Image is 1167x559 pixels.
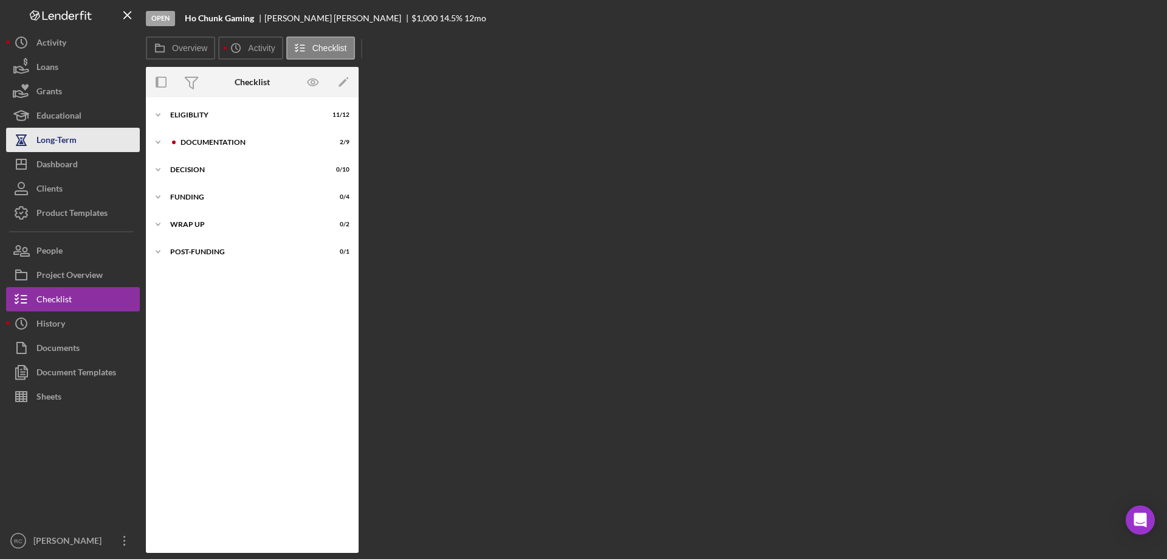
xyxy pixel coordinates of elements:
[328,166,349,173] div: 0 / 10
[411,13,438,23] span: $1,000
[170,221,319,228] div: Wrap up
[6,55,140,79] button: Loans
[36,30,66,58] div: Activity
[30,529,109,556] div: [PERSON_NAME]
[170,111,319,119] div: Eligiblity
[6,176,140,201] button: Clients
[185,13,254,23] b: Ho Chunk Gaming
[36,79,62,106] div: Grants
[6,360,140,384] button: Document Templates
[218,36,283,60] button: Activity
[328,111,349,119] div: 11 / 12
[6,529,140,553] button: RC[PERSON_NAME]
[14,538,22,544] text: RC
[328,221,349,228] div: 0 / 2
[36,176,63,204] div: Clients
[170,193,319,201] div: Funding
[36,311,65,339] div: History
[170,166,319,173] div: Decision
[36,263,103,290] div: Project Overview
[439,13,463,23] div: 14.5 %
[464,13,486,23] div: 12 mo
[181,139,319,146] div: Documentation
[36,238,63,266] div: People
[172,43,207,53] label: Overview
[6,263,140,287] button: Project Overview
[328,193,349,201] div: 0 / 4
[36,128,77,155] div: Long-Term
[6,128,140,152] button: Long-Term
[1126,505,1155,535] div: Open Intercom Messenger
[328,248,349,255] div: 0 / 1
[264,13,411,23] div: [PERSON_NAME] [PERSON_NAME]
[36,201,108,228] div: Product Templates
[36,152,78,179] div: Dashboard
[248,43,275,53] label: Activity
[6,79,140,103] button: Grants
[6,30,140,55] button: Activity
[6,201,140,225] button: Product Templates
[6,287,140,311] button: Checklist
[36,360,116,387] div: Document Templates
[36,384,61,412] div: Sheets
[170,248,319,255] div: Post-Funding
[36,103,81,131] div: Educational
[6,103,140,128] button: Educational
[6,336,140,360] button: Documents
[235,77,270,87] div: Checklist
[36,55,58,82] div: Loans
[6,152,140,176] button: Dashboard
[312,43,347,53] label: Checklist
[286,36,355,60] button: Checklist
[146,11,175,26] div: Open
[36,287,72,314] div: Checklist
[6,311,140,336] button: History
[6,384,140,409] button: Sheets
[6,238,140,263] button: People
[146,36,215,60] button: Overview
[328,139,349,146] div: 2 / 9
[36,336,80,363] div: Documents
